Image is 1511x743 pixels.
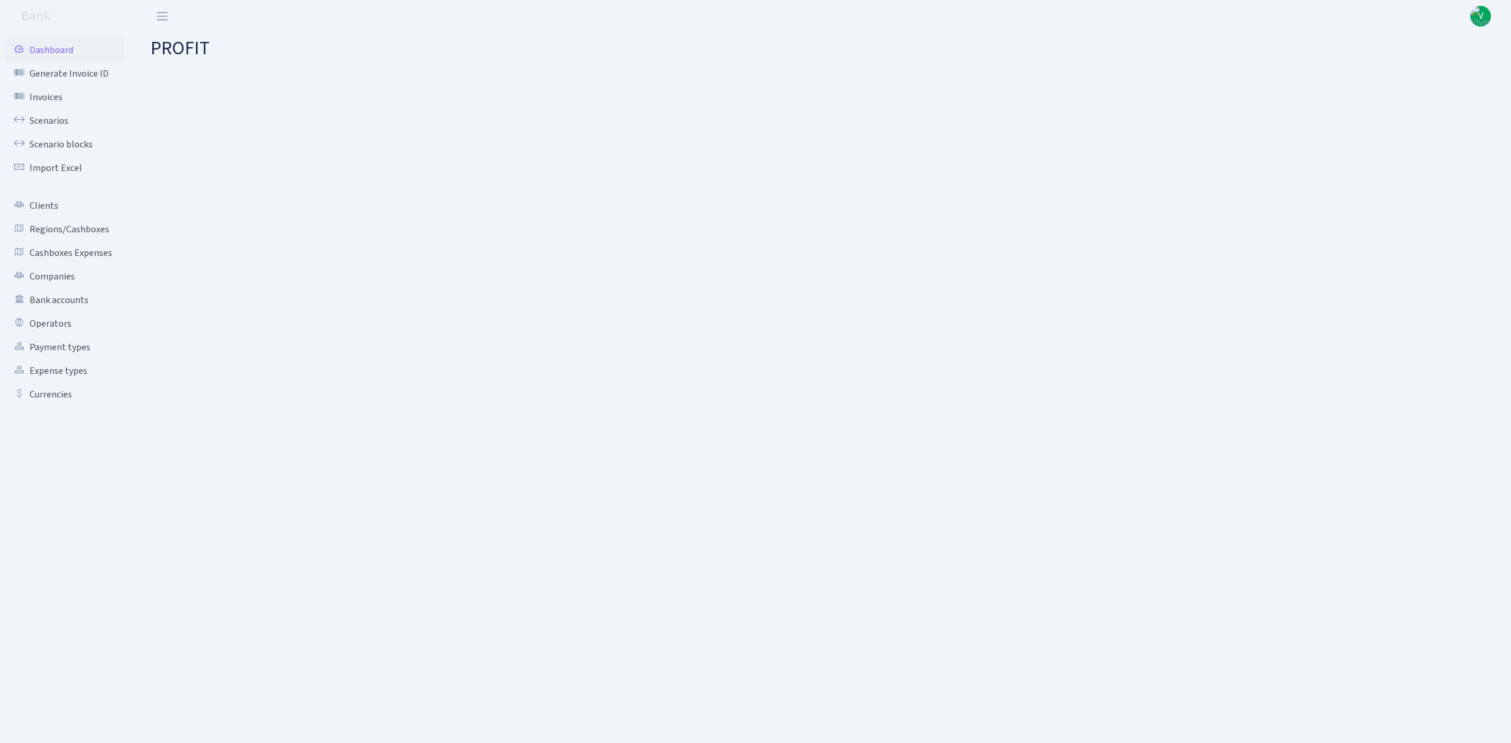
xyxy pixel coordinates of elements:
[1470,6,1491,27] img: Vivio
[6,218,124,241] a: Regions/Cashboxes
[6,194,124,218] a: Clients
[1470,6,1491,27] a: V
[6,241,124,265] a: Cashboxes Expenses
[6,86,124,109] a: Invoices
[6,312,124,336] a: Operators
[6,336,124,359] a: Payment types
[6,288,124,312] a: Bank accounts
[6,383,124,406] a: Currencies
[6,109,124,133] a: Scenarios
[6,38,124,62] a: Dashboard
[6,62,124,86] a: Generate Invoice ID
[6,265,124,288] a: Companies
[6,133,124,156] a: Scenario blocks
[148,6,177,26] button: Toggle navigation
[6,156,124,180] a: Import Excel
[6,359,124,383] a: Expense types
[151,35,210,62] span: PROFIT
